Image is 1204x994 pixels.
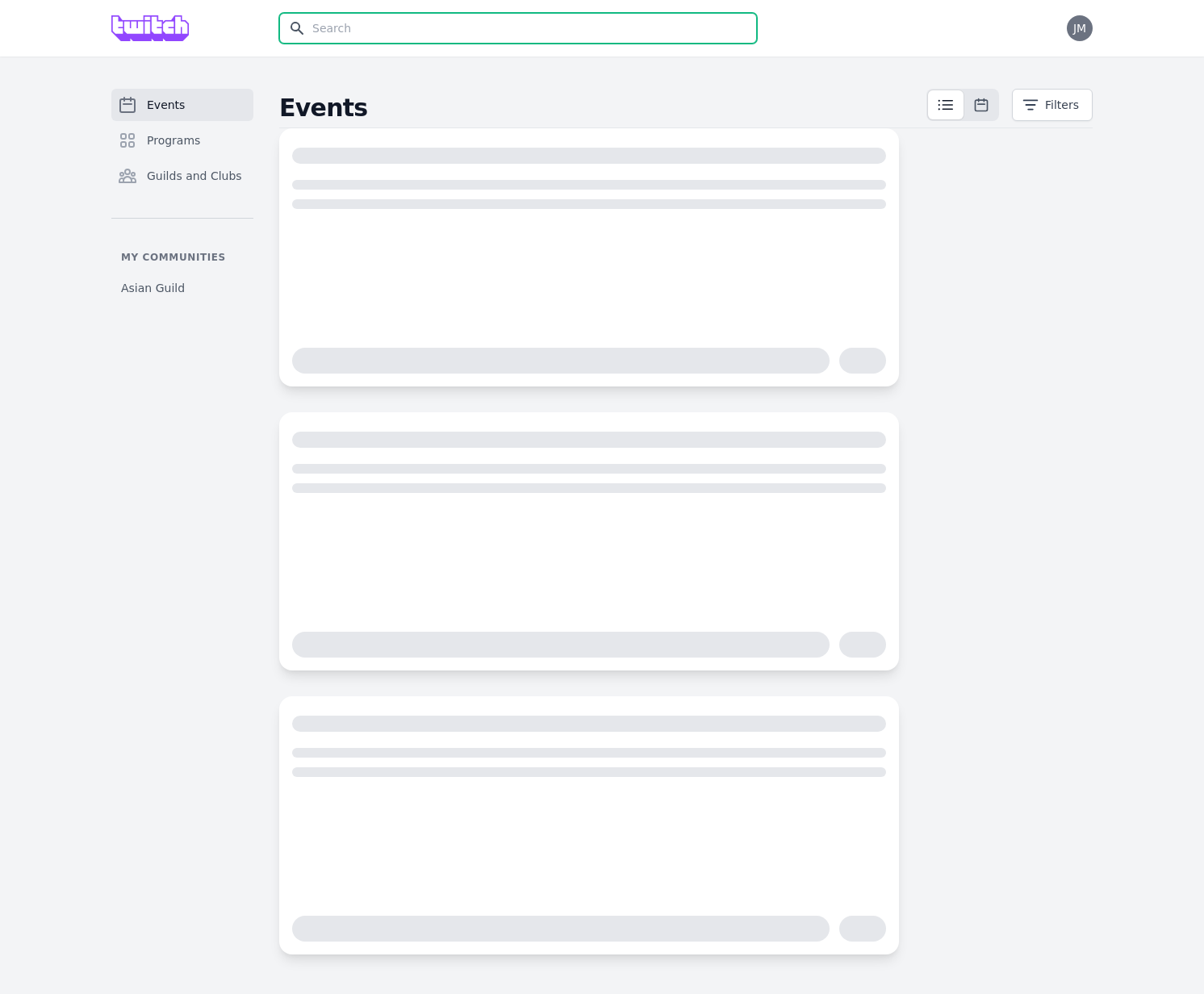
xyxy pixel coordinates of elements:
a: Asian Guild [111,274,253,303]
p: My communities [111,251,253,264]
button: JM [1067,15,1093,41]
span: Programs [147,132,200,148]
span: Asian Guild [121,280,185,296]
span: JM [1073,23,1086,34]
input: Search [279,13,757,44]
h2: Events [279,94,926,123]
img: Grove [111,15,189,41]
button: Filters [1012,89,1093,121]
span: Guilds and Clubs [147,168,242,184]
nav: Sidebar [111,89,253,303]
a: Programs [111,124,253,157]
a: Events [111,89,253,121]
a: Guilds and Clubs [111,160,253,192]
span: Events [147,97,185,113]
